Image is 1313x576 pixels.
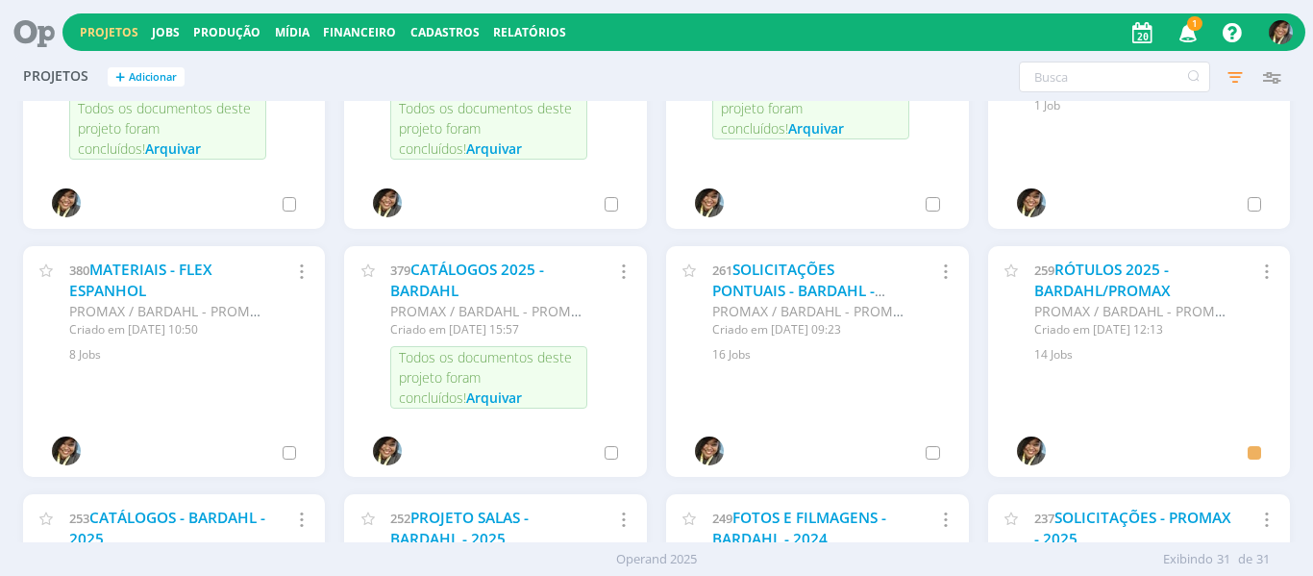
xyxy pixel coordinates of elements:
button: Projetos [74,25,144,40]
span: de [1238,550,1252,569]
button: Cadastros [405,25,485,40]
span: 261 [712,262,732,279]
span: 1 [1187,16,1202,31]
span: Arquivar [466,139,522,158]
a: Jobs [152,24,180,40]
div: Criado em [DATE] 12:13 [1034,321,1231,338]
span: Arquivar [466,388,522,407]
a: SOLICITAÇÕES - PROMAX - 2025 [1034,508,1231,549]
a: FOTOS E FILMAGENS - BARDAHL - 2024 [712,508,886,549]
span: 253 [69,510,89,527]
input: Busca [1019,62,1210,92]
img: S [1269,20,1293,44]
div: 1 Job [1034,97,1268,114]
span: Todos os documentos deste projeto foram concluídos! [721,79,894,138]
span: Adicionar [129,71,177,84]
span: Cadastros [410,24,480,40]
button: Mídia [269,25,315,40]
img: S [1017,437,1046,465]
div: 14 Jobs [1034,346,1268,363]
span: Todos os documentos deste projeto foram concluídos! [399,99,572,158]
span: Todos os documentos deste projeto foram concluídos! [78,99,251,158]
a: Projetos [80,24,138,40]
img: S [1017,188,1046,217]
a: Relatórios [493,24,566,40]
img: S [373,188,402,217]
span: Exibindo [1163,550,1213,569]
span: 252 [390,510,410,527]
span: PROMAX / BARDAHL - PROMAX PRODUTOS MÁXIMOS S/A INDÚSTRIA E COMÉRCIO [390,302,916,320]
a: Mídia [275,24,310,40]
span: Arquivar [145,139,201,158]
button: Relatórios [487,25,572,40]
a: RÓTULOS 2025 - BARDAHL/PROMAX [1034,260,1171,301]
a: CATÁLOGOS 2025 - BARDAHL [390,260,544,301]
span: PROMAX / BARDAHL - PROMAX PRODUTOS MÁXIMOS S/A INDÚSTRIA E COMÉRCIO [69,302,595,320]
a: SOLICITAÇÕES PONTUAIS - BARDAHL - 2025 [712,260,875,321]
span: Todos os documentos deste projeto foram concluídos! [399,348,572,407]
button: Jobs [146,25,186,40]
button: Financeiro [317,25,402,40]
a: PROJETO SALAS - BARDAHL - 2025 [390,508,529,549]
a: Produção [193,24,260,40]
span: 237 [1034,510,1054,527]
a: CATÁLOGOS - BARDAHL - 2025 [69,508,265,549]
button: 1 [1167,15,1206,50]
div: 16 Jobs [712,346,946,363]
span: 379 [390,262,410,279]
div: Criado em [DATE] 09:23 [712,321,909,338]
span: PROMAX / BARDAHL - PROMAX PRODUTOS MÁXIMOS S/A INDÚSTRIA E COMÉRCIO [712,302,1238,320]
img: S [695,188,724,217]
button: +Adicionar [108,67,185,88]
span: Arquivar [788,119,844,138]
span: + [115,67,125,88]
a: MATERIAIS - FLEX ESPANHOL [69,260,212,301]
div: 8 Jobs [69,346,303,363]
img: S [373,437,402,465]
span: 259 [1034,262,1054,279]
img: S [52,437,81,465]
span: 31 [1256,550,1270,569]
div: Criado em [DATE] 15:57 [390,321,587,338]
img: S [52,188,81,217]
span: 249 [712,510,732,527]
span: Projetos [23,68,88,85]
span: 380 [69,262,89,279]
span: 31 [1217,550,1230,569]
img: S [695,437,724,465]
div: Criado em [DATE] 10:50 [69,321,266,338]
button: S [1268,15,1294,49]
button: Produção [187,25,266,40]
a: Financeiro [323,24,396,40]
